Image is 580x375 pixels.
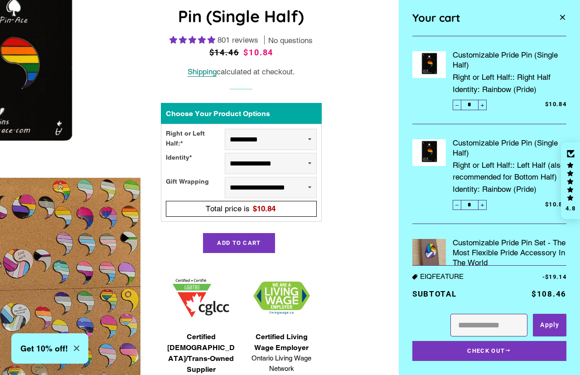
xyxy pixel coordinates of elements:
[412,7,541,29] div: Your cart
[225,177,317,198] select: Gift Wrapping
[217,35,258,44] span: 801 reviews
[412,341,566,361] button: Check Out
[173,279,229,317] img: 1705457225.png
[188,67,217,77] a: Shipping
[478,100,487,110] button: Increase item quantity by one
[203,233,275,253] button: Add to Cart
[561,142,580,219] div: Click to open Judge.me floating reviews tab
[268,35,313,46] span: No questions
[166,153,225,174] div: Identity
[453,238,566,268] a: Customizable Pride Pin Set - The Most Flexible Pride Accessory In The World
[453,100,487,110] input: quantity
[412,51,446,78] img: Customizable Pride Pin (Single Half)
[166,129,225,150] div: Right or Left Half:
[453,83,566,96] span: Identity: Rainbow (Pride)
[565,205,576,211] div: 4.8
[515,288,566,300] p: $108.46
[453,50,566,70] a: Customizable Pride Pin (Single Half)
[412,239,446,273] img: Customizable Pride Pin Set - The Most Flexible Pride Accessory In The World
[412,139,446,166] img: Customizable Pride Pin (Single Half)
[453,158,566,183] span: Right or Left Half:: Left Half (also recommended for Bottom Half)
[509,200,566,209] span: $10.84
[166,177,225,198] div: Gift Wrapping
[161,103,322,124] div: Choose Your Product Options
[209,46,242,59] span: $14.46
[165,331,237,375] span: Certified [DEMOGRAPHIC_DATA]/Trans-Owned Supplier
[246,331,317,353] span: Certified Living Wage Employer
[453,100,461,110] button: Reduce item quantity by one
[243,48,273,57] span: $10.84
[217,239,261,246] span: Add to Cart
[412,288,515,300] p: Subtotal
[246,353,317,374] span: Ontario Living Wage Network
[478,200,487,210] button: Increase item quantity by one
[225,153,317,174] select: Identity
[253,282,310,315] img: 1706832627.png
[225,129,317,150] select: Right or Left Half:
[453,183,566,195] span: Identity: Rainbow (Pride)
[515,273,566,282] span: -$19.14
[412,273,515,281] span: EIQFEATURE
[257,204,275,213] span: 10.84
[169,203,314,215] div: Total price is$10.84
[453,200,461,210] button: Reduce item quantity by one
[169,35,217,44] span: 4.83 stars
[453,70,566,83] span: Right or Left Half:: Right Half
[161,66,322,78] div: calculated at checkout.
[533,314,566,336] button: Apply
[453,138,566,158] a: Customizable Pride Pin (Single Half)
[253,204,275,213] span: $
[453,200,487,210] input: quantity
[509,100,566,109] span: $10.84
